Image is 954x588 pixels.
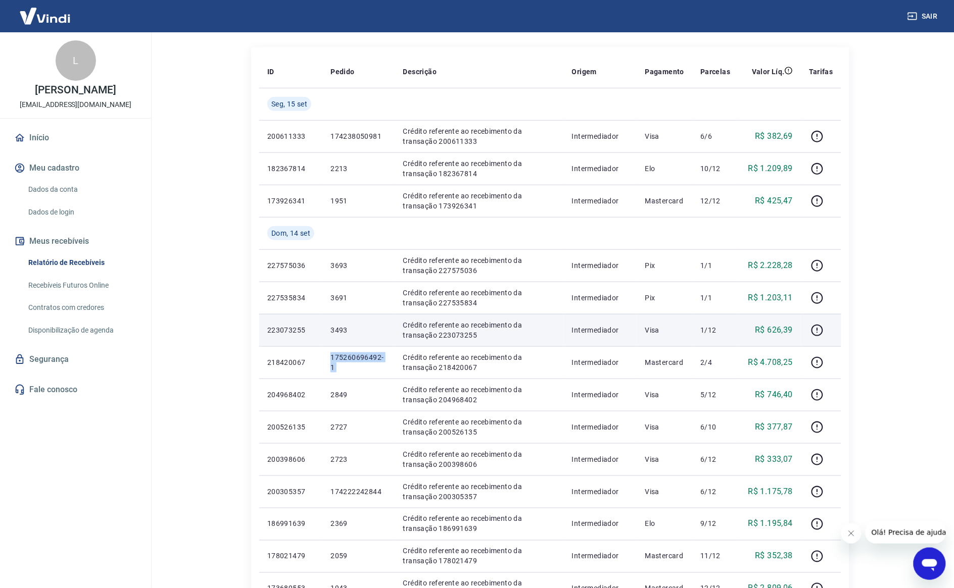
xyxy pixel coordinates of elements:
p: R$ 1.195,84 [748,518,793,530]
p: Mastercard [645,196,685,206]
p: Crédito referente ao recebimento da transação 204968402 [403,385,556,405]
p: Crédito referente ao recebimento da transação 182367814 [403,158,556,179]
p: 1951 [330,196,387,206]
p: R$ 333,07 [755,453,793,465]
p: R$ 2.228,28 [748,259,793,272]
p: 186991639 [267,519,314,529]
iframe: Fechar mensagem [841,523,862,544]
p: 1/1 [700,293,730,303]
p: 200526135 [267,422,314,432]
p: 6/12 [700,454,730,464]
span: Seg, 15 set [271,99,307,109]
p: Intermediador [572,131,629,141]
p: Intermediador [572,293,629,303]
p: Visa [645,454,685,464]
p: 227575036 [267,260,314,271]
a: Fale conosco [12,379,139,401]
p: R$ 425,47 [755,195,793,207]
span: Olá! Precisa de ajuda? [6,7,85,15]
p: 200398606 [267,454,314,464]
p: R$ 4.708,25 [748,356,793,368]
p: Crédito referente ao recebimento da transação 227575036 [403,255,556,276]
p: R$ 746,40 [755,389,793,401]
a: Dados da conta [24,179,139,200]
p: 223073255 [267,325,314,335]
p: R$ 352,38 [755,550,793,562]
p: Pedido [330,67,354,77]
button: Meus recebíveis [12,230,139,252]
p: Crédito referente ao recebimento da transação 218420067 [403,352,556,372]
p: 204968402 [267,390,314,400]
p: 2723 [330,454,387,464]
p: Mastercard [645,551,685,561]
p: 2213 [330,164,387,174]
p: R$ 377,87 [755,421,793,433]
p: Visa [645,131,685,141]
p: Crédito referente ao recebimento da transação 200305357 [403,482,556,502]
p: Parcelas [700,67,730,77]
p: Descrição [403,67,437,77]
div: L [56,40,96,81]
a: Início [12,127,139,149]
p: Crédito referente ao recebimento da transação 200611333 [403,126,556,146]
p: Tarifas [809,67,833,77]
p: 200611333 [267,131,314,141]
p: 200305357 [267,487,314,497]
p: Crédito referente ao recebimento da transação 227535834 [403,288,556,308]
button: Sair [905,7,942,26]
p: 3493 [330,325,387,335]
p: Crédito referente ao recebimento da transação 200398606 [403,449,556,469]
p: R$ 1.175,78 [748,486,793,498]
p: 11/12 [700,551,730,561]
p: 1/12 [700,325,730,335]
p: 6/12 [700,487,730,497]
p: Crédito referente ao recebimento da transação 223073255 [403,320,556,340]
p: Pix [645,293,685,303]
p: Origem [572,67,597,77]
a: Dados de login [24,202,139,223]
p: Elo [645,519,685,529]
p: Pix [645,260,685,271]
iframe: Mensagem da empresa [866,521,946,544]
p: Visa [645,390,685,400]
p: 173926341 [267,196,314,206]
p: 3693 [330,260,387,271]
p: 2727 [330,422,387,432]
p: 9/12 [700,519,730,529]
p: Intermediador [572,519,629,529]
a: Disponibilização de agenda [24,320,139,341]
p: Intermediador [572,487,629,497]
p: Intermediador [572,164,629,174]
p: Mastercard [645,357,685,367]
p: Crédito referente ao recebimento da transação 173926341 [403,191,556,211]
p: R$ 626,39 [755,324,793,336]
p: Valor Líq. [752,67,785,77]
p: 2/4 [700,357,730,367]
p: Intermediador [572,325,629,335]
p: Crédito referente ao recebimento da transação 186991639 [403,514,556,534]
img: Vindi [12,1,78,31]
p: 2369 [330,519,387,529]
p: Pagamento [645,67,685,77]
p: R$ 382,69 [755,130,793,142]
p: Intermediador [572,422,629,432]
a: Segurança [12,348,139,370]
p: 10/12 [700,164,730,174]
p: 1/1 [700,260,730,271]
p: 6/6 [700,131,730,141]
p: 6/10 [700,422,730,432]
p: 174222242844 [330,487,387,497]
p: Elo [645,164,685,174]
p: Intermediador [572,196,629,206]
a: Contratos com credores [24,297,139,318]
p: Intermediador [572,357,629,367]
p: 3691 [330,293,387,303]
p: Crédito referente ao recebimento da transação 178021479 [403,546,556,566]
p: 218420067 [267,357,314,367]
a: Recebíveis Futuros Online [24,275,139,296]
p: 2849 [330,390,387,400]
p: 178021479 [267,551,314,561]
p: Visa [645,325,685,335]
p: [EMAIL_ADDRESS][DOMAIN_NAME] [20,99,131,110]
p: 175260696492-1 [330,352,387,372]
